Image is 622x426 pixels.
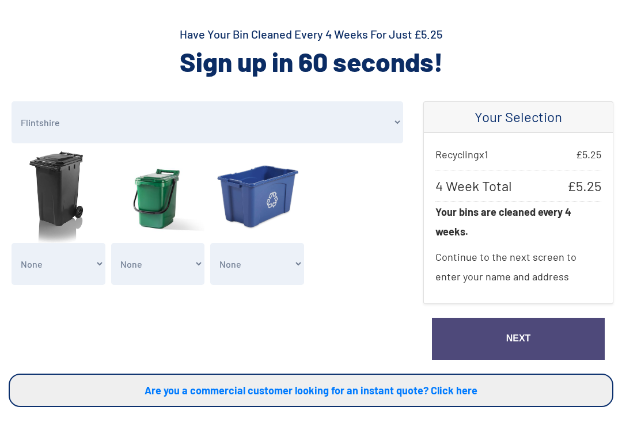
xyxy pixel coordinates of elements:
h4: Have Your Bin Cleaned Every 4 Weeks For Just £5.25 [9,26,613,43]
p: Recycling x 1 [435,145,601,165]
a: Are you a commercial customer looking for an instant quote? Click here [9,374,613,408]
strong: Your bins are cleaned every 4 weeks. [435,206,571,238]
img: general.jpg [12,150,105,244]
p: Continue to the next screen to enter your name and address [435,242,601,292]
span: £ 5.25 [567,177,601,196]
a: Next [432,318,605,360]
p: 4 Week Total [435,170,601,203]
h4: Your Selection [435,109,601,126]
span: £ 5.25 [576,145,601,165]
h2: Sign up in 60 seconds! [9,45,613,79]
img: food.jpg [111,150,205,244]
img: recyclingBlueBox.jpg [210,150,304,244]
